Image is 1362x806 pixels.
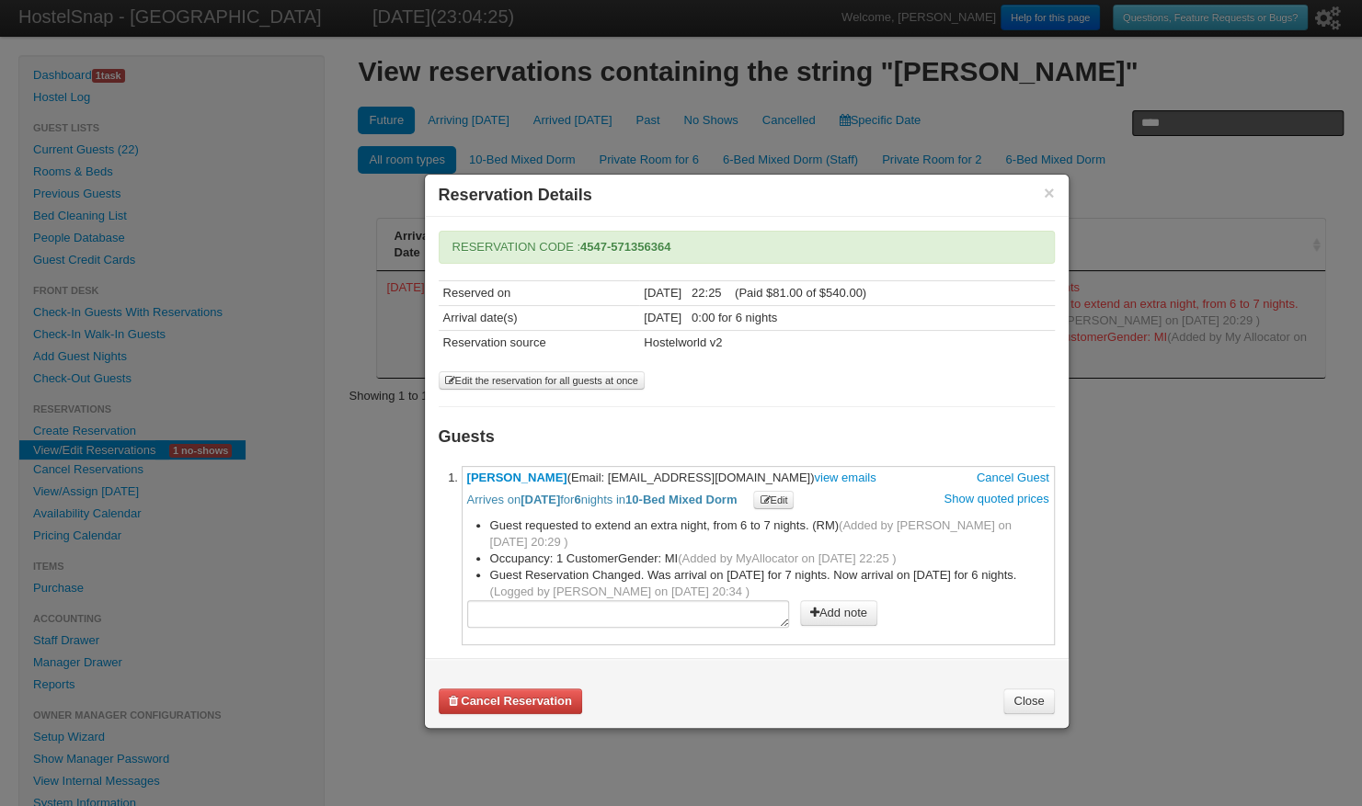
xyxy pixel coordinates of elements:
button: Edit [753,491,794,509]
h3: Reservation Details [439,183,1055,208]
strong: 4547-571356364 [580,240,670,254]
span: (Logged by [PERSON_NAME] on [DATE] 20:34 ) [490,585,750,598]
a: Show quoted prices [944,492,1048,505]
span: (Email: [EMAIL_ADDRESS][DOMAIN_NAME]) [467,471,1049,509]
td: [DATE] 22:25 (Paid $81.00 of $540.00) [639,280,1054,305]
span: (Added by [PERSON_NAME] on [DATE] 20:29 ) [490,518,1012,549]
span: (Added by MyAllocator on [DATE] 22:25 ) [678,551,896,565]
td: Reserved on [439,280,640,305]
li: Occupancy: 1 CustomerGender: MI [490,551,1049,567]
button: Edit the reservation for all guests at once [439,371,645,390]
b: 6 [574,492,580,505]
button: Cancel Reservation [439,688,582,714]
a: view emails [814,471,876,484]
li: Guest requested to extend an extra night, from 6 to 7 nights. (RM) [490,517,1049,551]
td: Arrival date(s) [439,305,640,330]
td: [DATE] 0:00 for 6 nights [639,305,1054,330]
li: Guest Reservation Changed. Was arrival on [DATE] for 7 nights. Now arrival on [DATE] for 6 nights. [490,567,1049,600]
button: Add note [800,600,877,626]
td: Hostelworld v2 [639,330,1054,355]
b: Cancel Reservation [461,694,572,708]
a: Cancel Guest [977,470,1049,486]
td: Reservation source [439,330,640,355]
p: Arrives on for nights in [467,486,1049,509]
span: RESERVATION CODE : [452,240,671,254]
a: [PERSON_NAME] [467,471,567,484]
a: Close [1003,688,1054,714]
button: × [1044,185,1055,201]
b: [DATE] [521,492,560,505]
b: 10-Bed Mixed Dorm [625,492,737,505]
h3: Guests [439,425,1055,449]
